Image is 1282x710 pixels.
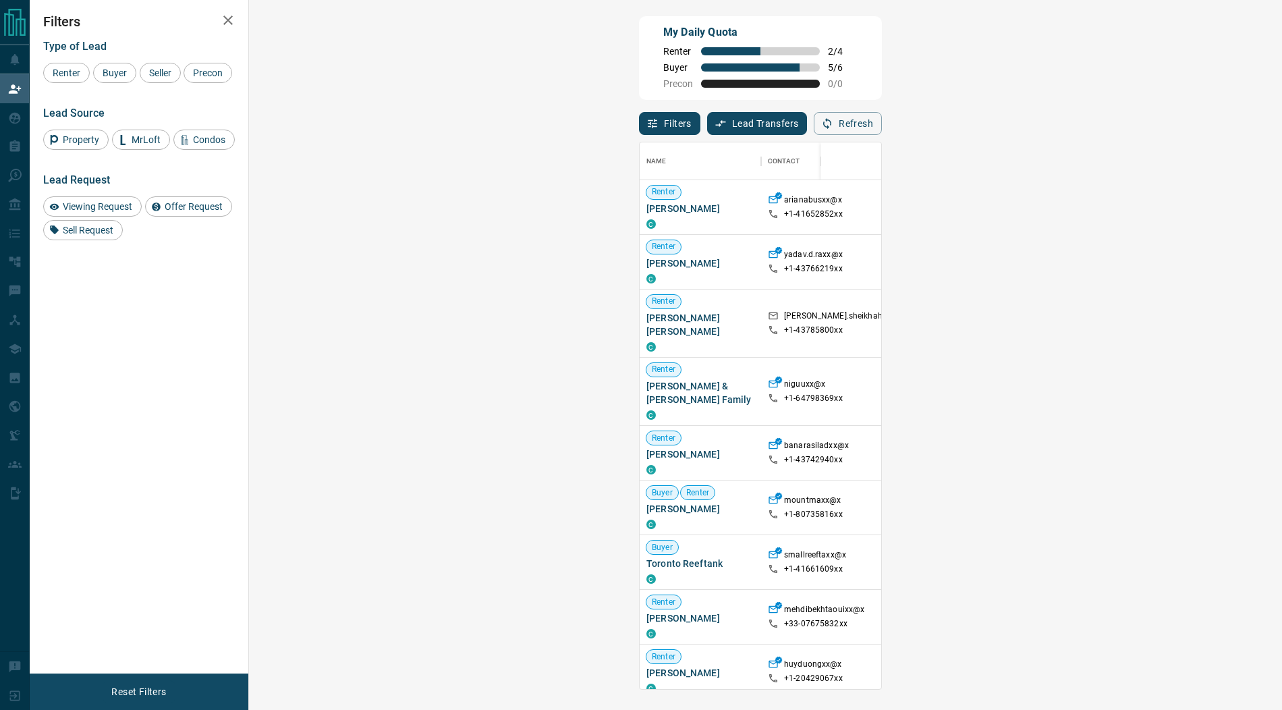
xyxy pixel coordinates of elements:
div: Precon [184,63,232,83]
div: condos.ca [646,574,656,584]
div: Sell Request [43,220,123,240]
span: Offer Request [160,201,227,212]
span: Renter [646,296,681,307]
span: [PERSON_NAME] [646,502,754,516]
span: Renter [646,186,681,198]
div: Buyer [93,63,136,83]
div: Contact [768,142,800,180]
span: Renter [646,364,681,375]
p: mehdibekhtaouixx@x [784,604,864,618]
div: condos.ca [646,629,656,638]
div: Property [43,130,109,150]
p: +1- 43785800xx [784,325,843,336]
button: Refresh [814,112,882,135]
span: Renter [48,67,85,78]
span: Toronto Reeftank [646,557,754,570]
span: Renter [646,651,681,663]
span: Renter [646,433,681,444]
div: Contact [761,142,869,180]
span: 2 / 4 [828,46,858,57]
p: [PERSON_NAME].sheikhahmaxx@x [784,310,915,325]
span: Precon [663,78,693,89]
div: condos.ca [646,342,656,352]
span: Seller [144,67,176,78]
div: Seller [140,63,181,83]
span: Renter [681,487,715,499]
span: [PERSON_NAME] [646,666,754,680]
p: huyduongxx@x [784,659,842,673]
p: yadav.d.raxx@x [784,249,843,263]
span: [PERSON_NAME] [PERSON_NAME] [646,311,754,338]
span: Sell Request [58,225,118,236]
div: condos.ca [646,520,656,529]
span: Buyer [98,67,132,78]
div: condos.ca [646,684,656,693]
h2: Filters [43,13,235,30]
p: My Daily Quota [663,24,858,40]
p: +1- 64798369xx [784,393,843,404]
span: Buyer [663,62,693,73]
span: Lead Source [43,107,105,119]
p: +1- 20429067xx [784,673,843,684]
p: +33- 07675832xx [784,618,847,630]
span: Viewing Request [58,201,137,212]
p: mountmaxx@x [784,495,841,509]
span: Renter [646,241,681,252]
div: Viewing Request [43,196,142,217]
div: condos.ca [646,465,656,474]
span: [PERSON_NAME] [646,611,754,625]
span: 5 / 6 [828,62,858,73]
div: condos.ca [646,410,656,420]
span: [PERSON_NAME] [646,256,754,270]
div: Name [646,142,667,180]
p: +1- 80735816xx [784,509,843,520]
p: +1- 41652852xx [784,209,843,220]
button: Reset Filters [103,680,175,703]
span: Renter [663,46,693,57]
p: +1- 41661609xx [784,564,843,575]
div: Name [640,142,761,180]
span: [PERSON_NAME] [646,447,754,461]
div: Renter [43,63,90,83]
div: MrLoft [112,130,170,150]
span: Lead Request [43,173,110,186]
span: MrLoft [127,134,165,145]
span: [PERSON_NAME] [646,202,754,215]
span: Condos [188,134,230,145]
div: condos.ca [646,219,656,229]
span: Property [58,134,104,145]
p: smallreeftaxx@x [784,549,846,564]
button: Filters [639,112,700,135]
button: Lead Transfers [707,112,808,135]
p: +1- 43742940xx [784,454,843,466]
span: Buyer [646,542,678,553]
p: arianabusxx@x [784,194,842,209]
div: Offer Request [145,196,232,217]
div: Condos [173,130,235,150]
span: Buyer [646,487,678,499]
span: Type of Lead [43,40,107,53]
span: Precon [188,67,227,78]
p: +1- 43766219xx [784,263,843,275]
p: niguuxx@x [784,379,825,393]
span: Renter [646,597,681,608]
p: banarasiladxx@x [784,440,849,454]
span: 0 / 0 [828,78,858,89]
div: condos.ca [646,274,656,283]
span: [PERSON_NAME] & [PERSON_NAME] Family [646,379,754,406]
